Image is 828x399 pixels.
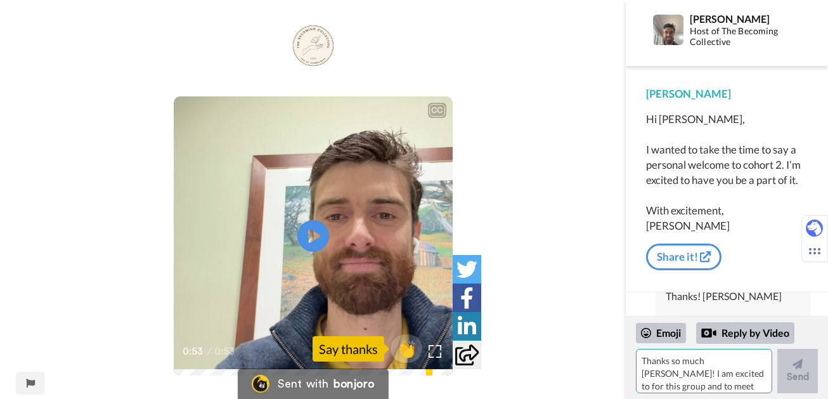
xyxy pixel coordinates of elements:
div: Say thanks [313,336,384,362]
div: [PERSON_NAME] [690,13,794,25]
img: Full screen [429,345,441,358]
span: 0:53 [214,344,236,359]
div: CC [429,104,445,117]
div: Sent with [278,378,328,389]
span: 👏 [391,339,422,359]
img: Profile Image [653,15,683,45]
div: Reply by Video [696,322,794,344]
a: Share it! [646,244,721,270]
div: Reply by Video [701,325,716,341]
div: Host of The Becoming Collective [690,26,794,48]
div: Hi [PERSON_NAME], I wanted to take the time to say a personal welcome to cohort 2. I’m excited to... [646,112,808,233]
button: 👏 [391,334,422,363]
div: [PERSON_NAME] [646,86,808,101]
div: bonjoro [333,378,374,389]
span: / [207,344,212,359]
div: Emoji [636,323,686,343]
a: Bonjoro LogoSent withbonjoro [237,369,388,399]
span: 0:53 [183,344,205,359]
button: Send [777,349,818,393]
img: Bonjoro Logo [251,375,269,393]
img: 08376947-26c1-4978-9108-90f85f006a24 [288,20,339,71]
